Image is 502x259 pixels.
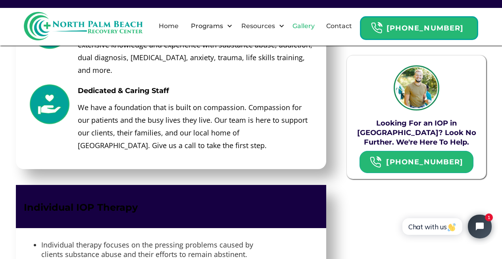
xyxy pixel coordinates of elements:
[24,202,138,213] strong: Individual IOP Therapy
[369,156,381,168] img: Header Calendar Icons
[387,24,464,32] strong: [PHONE_NUMBER]
[184,13,235,39] div: Programs
[78,84,313,97] h3: Dedicated & Caring Staff
[154,13,183,39] a: Home
[321,13,357,39] a: Contact
[78,101,313,152] p: We have a foundation that is built on compassion. Compassion for our patients and the busy lives ...
[41,240,264,259] li: Individual therapy focuses on the pressing problems caused by clients substance abuse and their e...
[386,158,463,166] strong: [PHONE_NUMBER]
[360,151,473,173] a: Header Calendar Icons[PHONE_NUMBER]
[239,21,277,31] div: Resources
[189,21,225,31] div: Programs
[394,65,439,110] img: IOP Expert Headshot
[394,208,498,245] iframe: Tidio Chat
[352,118,481,147] h3: Looking For an IOP in [GEOGRAPHIC_DATA]? Look No Further. We're Here To Help.
[371,22,383,34] img: Header Calendar Icons
[288,13,319,39] a: Gallery
[235,13,287,39] div: Resources
[78,26,313,76] p: Our staff stays up to date with evidence based modalities. They have extensive knowledge and expe...
[360,12,478,40] a: Header Calendar Icons[PHONE_NUMBER]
